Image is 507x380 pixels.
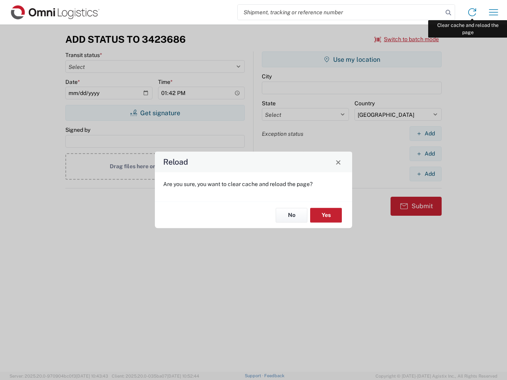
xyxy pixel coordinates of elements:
button: Yes [310,208,342,222]
h4: Reload [163,156,188,168]
button: No [276,208,307,222]
button: Close [333,156,344,167]
input: Shipment, tracking or reference number [238,5,443,20]
p: Are you sure, you want to clear cache and reload the page? [163,180,344,188]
